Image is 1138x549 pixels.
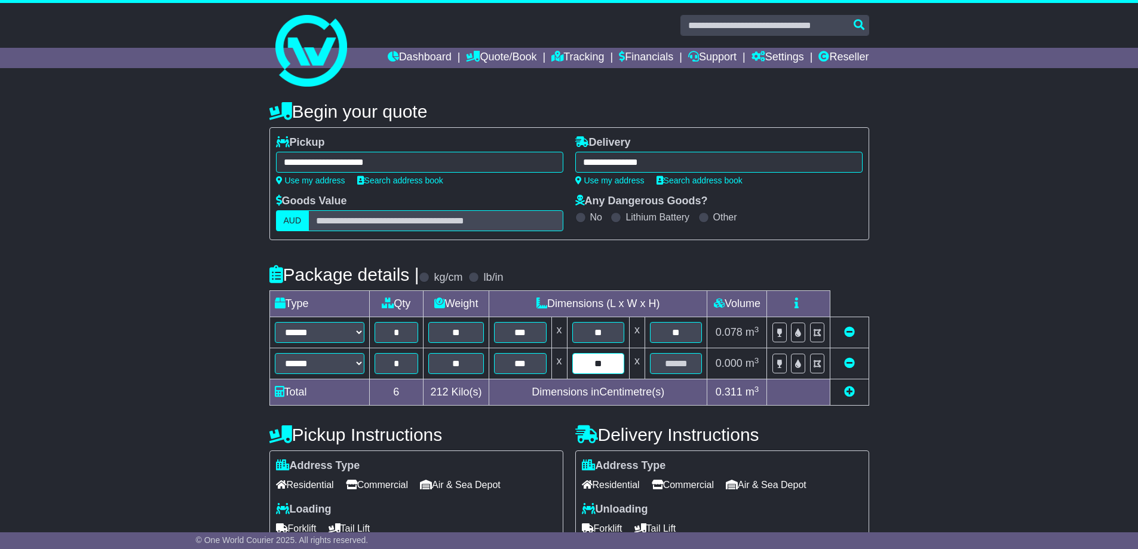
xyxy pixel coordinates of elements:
sup: 3 [754,325,759,334]
span: Forklift [582,519,622,538]
label: Other [713,211,737,223]
a: Dashboard [388,48,452,68]
label: Lithium Battery [625,211,689,223]
td: Qty [369,291,424,317]
a: Search address book [357,176,443,185]
h4: Delivery Instructions [575,425,869,444]
label: lb/in [483,271,503,284]
span: Forklift [276,519,317,538]
a: Search address book [657,176,743,185]
a: Reseller [818,48,869,68]
td: Weight [424,291,489,317]
span: Tail Lift [634,519,676,538]
a: Financials [619,48,673,68]
h4: Begin your quote [269,102,869,121]
sup: 3 [754,356,759,365]
td: x [629,348,645,379]
a: Remove this item [844,326,855,338]
label: Any Dangerous Goods? [575,195,708,208]
span: Residential [276,476,334,494]
span: 212 [431,386,449,398]
label: Loading [276,503,332,516]
label: Delivery [575,136,631,149]
td: Dimensions in Centimetre(s) [489,379,707,406]
a: Quote/Book [466,48,536,68]
span: m [746,326,759,338]
a: Use my address [575,176,645,185]
label: Goods Value [276,195,347,208]
label: Pickup [276,136,325,149]
span: Residential [582,476,640,494]
span: Air & Sea Depot [420,476,501,494]
label: No [590,211,602,223]
h4: Pickup Instructions [269,425,563,444]
span: 0.311 [716,386,743,398]
label: Address Type [582,459,666,473]
td: Volume [707,291,767,317]
td: x [551,317,567,348]
span: Air & Sea Depot [726,476,806,494]
td: 6 [369,379,424,406]
label: Unloading [582,503,648,516]
a: Tracking [551,48,604,68]
span: 0.000 [716,357,743,369]
a: Support [688,48,737,68]
h4: Package details | [269,265,419,284]
label: Address Type [276,459,360,473]
a: Settings [751,48,804,68]
span: m [746,386,759,398]
td: Type [269,291,369,317]
a: Use my address [276,176,345,185]
td: x [551,348,567,379]
span: 0.078 [716,326,743,338]
span: Commercial [652,476,714,494]
span: Tail Lift [329,519,370,538]
td: Kilo(s) [424,379,489,406]
td: x [629,317,645,348]
a: Add new item [844,386,855,398]
td: Dimensions (L x W x H) [489,291,707,317]
a: Remove this item [844,357,855,369]
sup: 3 [754,385,759,394]
label: kg/cm [434,271,462,284]
span: m [746,357,759,369]
label: AUD [276,210,309,231]
td: Total [269,379,369,406]
span: © One World Courier 2025. All rights reserved. [196,535,369,545]
span: Commercial [346,476,408,494]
